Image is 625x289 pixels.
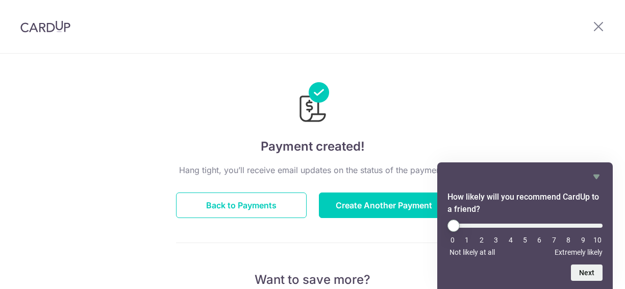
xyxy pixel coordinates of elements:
[491,236,501,244] li: 3
[534,236,544,244] li: 6
[319,192,449,218] button: Create Another Payment
[506,236,516,244] li: 4
[592,236,603,244] li: 10
[176,164,449,176] p: Hang tight, you’ll receive email updates on the status of the payment.
[20,20,70,33] img: CardUp
[549,236,559,244] li: 7
[462,236,472,244] li: 1
[447,191,603,215] h2: How likely will you recommend CardUp to a friend? Select an option from 0 to 10, with 0 being Not...
[563,236,573,244] li: 8
[520,236,530,244] li: 5
[571,264,603,281] button: Next question
[555,248,603,256] span: Extremely likely
[590,171,603,183] button: Hide survey
[477,236,487,244] li: 2
[447,171,603,281] div: How likely will you recommend CardUp to a friend? Select an option from 0 to 10, with 0 being Not...
[578,236,588,244] li: 9
[296,82,329,125] img: Payments
[176,272,449,288] p: Want to save more?
[449,248,495,256] span: Not likely at all
[447,236,458,244] li: 0
[176,137,449,156] h4: Payment created!
[447,220,603,256] div: How likely will you recommend CardUp to a friend? Select an option from 0 to 10, with 0 being Not...
[176,192,307,218] button: Back to Payments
